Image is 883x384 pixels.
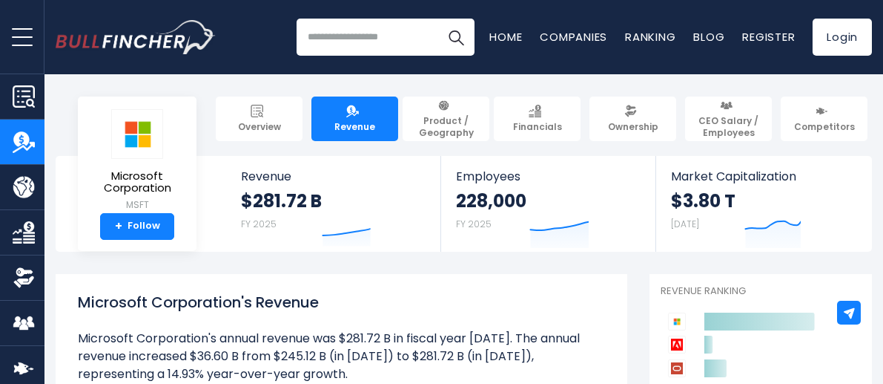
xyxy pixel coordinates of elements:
[693,29,724,45] a: Blog
[608,121,658,133] span: Ownership
[241,218,277,230] small: FY 2025
[813,19,872,56] a: Login
[89,108,185,213] a: Microsoft Corporation MSFT
[226,156,441,252] a: Revenue $281.72 B FY 2025
[56,20,216,54] img: Bullfincher logo
[311,97,398,141] a: Revenue
[456,189,526,212] strong: 228,000
[409,115,483,138] span: Product / Geography
[216,97,302,141] a: Overview
[625,29,675,45] a: Ranking
[692,115,765,138] span: CEO Salary / Employees
[794,121,855,133] span: Competitors
[100,213,174,240] a: +Follow
[241,169,426,183] span: Revenue
[78,291,605,313] h1: Microsoft Corporation's Revenue
[238,121,281,133] span: Overview
[540,29,607,45] a: Companies
[78,330,605,383] li: Microsoft Corporation's annual revenue was $281.72 B in fiscal year [DATE]. The annual revenue in...
[656,156,870,252] a: Market Capitalization $3.80 T [DATE]
[668,313,686,331] img: Microsoft Corporation competitors logo
[56,20,215,54] a: Go to homepage
[403,97,489,141] a: Product / Geography
[90,198,185,212] small: MSFT
[671,169,856,183] span: Market Capitalization
[494,97,581,141] a: Financials
[671,189,735,212] strong: $3.80 T
[115,220,122,233] strong: +
[437,19,474,56] button: Search
[668,359,686,377] img: Oracle Corporation competitors logo
[671,218,699,230] small: [DATE]
[661,285,861,298] p: Revenue Ranking
[241,189,322,212] strong: $281.72 B
[13,267,35,289] img: Ownership
[685,97,772,141] a: CEO Salary / Employees
[668,336,686,354] img: Adobe competitors logo
[90,170,185,195] span: Microsoft Corporation
[441,156,655,252] a: Employees 228,000 FY 2025
[456,218,492,230] small: FY 2025
[334,121,375,133] span: Revenue
[456,169,640,183] span: Employees
[513,121,562,133] span: Financials
[781,97,867,141] a: Competitors
[742,29,795,45] a: Register
[589,97,676,141] a: Ownership
[489,29,522,45] a: Home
